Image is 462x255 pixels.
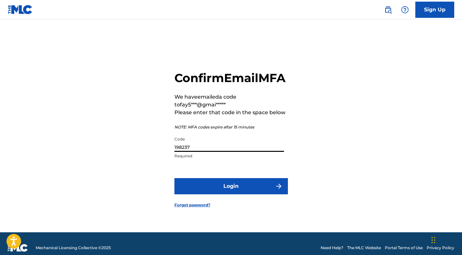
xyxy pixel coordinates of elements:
[432,230,435,250] div: Drag
[174,124,288,130] p: NOTE: MFA codes expire after 15 minutes
[36,245,111,251] span: Mechanical Licensing Collective © 2025
[174,109,288,116] p: Please enter that code in the space below
[174,153,284,159] p: Required
[427,245,454,251] a: Privacy Policy
[398,3,411,16] div: Help
[174,202,210,208] a: Forgot password?
[382,3,395,16] a: Public Search
[321,245,343,251] a: Need Help?
[415,2,454,18] a: Sign Up
[174,93,288,109] p: We have emailed a code to fay5***@gmai*****
[347,245,381,251] a: The MLC Website
[385,245,423,251] a: Portal Terms of Use
[430,224,462,255] iframe: Chat Widget
[384,6,392,14] img: search
[174,178,288,194] button: Login
[275,182,283,190] img: f7272a7cc735f4ea7f67.svg
[174,71,288,85] h2: Confirm Email MFA
[8,5,33,14] img: MLC Logo
[8,244,28,252] img: logo
[401,6,409,14] img: help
